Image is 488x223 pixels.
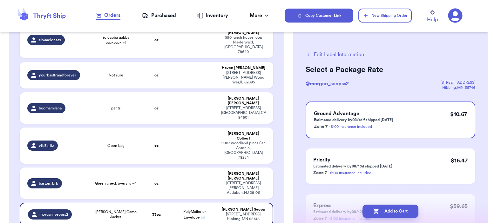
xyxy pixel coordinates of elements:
[221,131,266,141] div: [PERSON_NAME] Colbert
[39,181,58,186] span: barton_brb
[221,70,266,85] div: [STREET_ADDRESS][PERSON_NAME] Wood river , IL 62095
[95,181,137,186] span: Green check overalls
[94,35,138,45] span: Yo gabba gabba backpack
[183,210,206,219] span: PolyMailer or Envelope ✉️
[329,125,372,128] a: - $100 insurance included
[221,66,266,70] div: Haven [PERSON_NAME]
[250,12,270,19] div: More
[197,12,228,19] a: Inventory
[306,65,475,75] h2: Select a Package Rate
[221,35,266,54] div: 590 ranch house loop Niederwald , [GEOGRAPHIC_DATA] 78640
[94,209,138,220] span: [PERSON_NAME] Camo Jacket
[221,96,266,106] div: [PERSON_NAME] [PERSON_NAME]
[358,9,412,23] button: New Shipping Order
[427,16,438,23] span: Help
[152,213,161,216] strong: 33 oz
[306,51,364,58] button: Edit Label Information
[306,81,349,86] span: @ morgan_seopss2
[39,212,68,217] span: morgan_seopss2
[441,80,475,85] div: [STREET_ADDRESS]
[154,73,159,77] strong: oz
[39,37,61,43] span: silvaaelenaa1
[313,171,327,175] span: Zone 7
[221,212,265,221] div: [STREET_ADDRESS] Hibbing , MN 55746
[427,10,438,23] a: Help
[451,156,468,165] p: $ 16.47
[221,141,266,160] div: 9907 woodland pines San Antonio , [GEOGRAPHIC_DATA] 78254
[123,41,126,44] span: + 1
[313,164,392,169] p: Estimated delivery by 08/13 if shipped [DATE]
[313,157,330,162] span: Priority
[154,38,159,42] strong: oz
[154,144,159,148] strong: oz
[221,171,266,181] div: [PERSON_NAME] [PERSON_NAME]
[109,73,123,78] span: Not sure
[96,11,120,19] div: Orders
[314,124,328,129] span: Zone 7
[39,73,76,78] span: yourbastfrandforever
[221,181,266,195] div: [STREET_ADDRESS][PERSON_NAME] Audubon , NJ 08106
[363,205,418,218] button: Add to Cart
[132,181,137,185] span: + 4
[39,143,54,148] span: v1b3s_liz
[441,85,475,90] div: Hibbing , MN , 55746
[314,117,393,122] p: Estimated delivery by 08/15 if shipped [DATE]
[111,106,120,111] span: pants
[154,181,159,185] strong: oz
[142,12,176,19] a: Purchased
[39,106,62,111] span: boomamilana
[96,11,120,20] a: Orders
[450,110,467,119] p: $ 10.67
[314,111,359,116] span: Ground Advantage
[221,207,265,212] div: [PERSON_NAME] Seopa
[107,143,125,148] span: Open bag
[285,9,353,23] button: Copy Customer Link
[154,106,159,110] strong: oz
[328,171,371,175] a: - $100 insurance included
[221,106,266,120] div: [STREET_ADDRESS] [GEOGRAPHIC_DATA] , CA 94601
